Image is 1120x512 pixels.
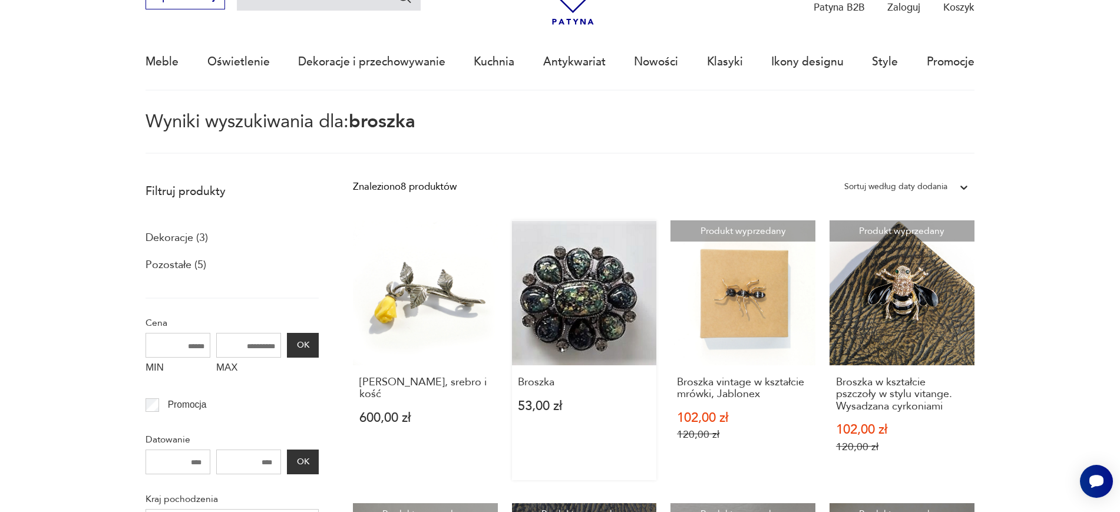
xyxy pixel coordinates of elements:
a: Broszka róża, srebro i kość[PERSON_NAME], srebro i kość600,00 zł [353,220,498,480]
h3: [PERSON_NAME], srebro i kość [359,376,491,401]
p: 600,00 zł [359,412,491,424]
a: Kuchnia [474,35,514,89]
div: Sortuj według daty dodania [844,179,947,194]
a: Klasyki [707,35,743,89]
iframe: Smartsupp widget button [1080,465,1113,498]
p: Promocja [168,397,207,412]
p: Datowanie [146,432,319,447]
p: 102,00 zł [836,424,968,436]
p: Kraj pochodzenia [146,491,319,507]
a: Style [872,35,898,89]
p: Wyniki wyszukiwania dla: [146,113,974,154]
p: Filtruj produkty [146,184,319,199]
a: Dekoracje (3) [146,228,208,248]
p: 120,00 zł [677,428,809,441]
a: Nowości [634,35,678,89]
a: Produkt wyprzedanyBroszka w kształcie pszczoły w stylu vitange. Wysadzana cyrkoniamiBroszka w ksz... [830,220,974,480]
a: Ikony designu [771,35,844,89]
button: OK [287,333,319,358]
a: Oświetlenie [207,35,270,89]
span: broszka [349,109,415,134]
p: 53,00 zł [518,400,650,412]
a: Produkt wyprzedanyBroszka vintage w kształcie mrówki, JablonexBroszka vintage w kształcie mrówki,... [670,220,815,480]
label: MIN [146,358,210,380]
p: Cena [146,315,319,331]
a: Meble [146,35,179,89]
p: Koszyk [943,1,974,14]
label: MAX [216,358,281,380]
h3: Broszka w kształcie pszczoły w stylu vitange. Wysadzana cyrkoniami [836,376,968,412]
button: OK [287,450,319,474]
a: Pozostałe (5) [146,255,206,275]
a: Antykwariat [543,35,606,89]
h3: Broszka [518,376,650,388]
a: Dekoracje i przechowywanie [298,35,445,89]
h3: Broszka vintage w kształcie mrówki, Jablonex [677,376,809,401]
p: 120,00 zł [836,441,968,453]
a: BroszkaBroszka53,00 zł [512,220,657,480]
div: Znaleziono 8 produktów [353,179,457,194]
p: Patyna B2B [814,1,865,14]
a: Promocje [927,35,974,89]
p: 102,00 zł [677,412,809,424]
p: Zaloguj [887,1,920,14]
